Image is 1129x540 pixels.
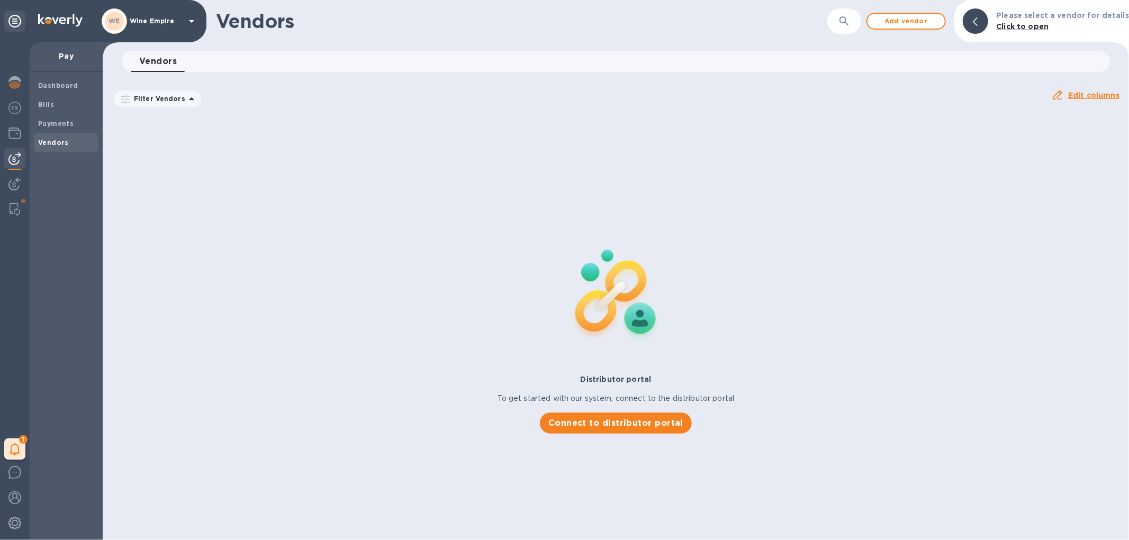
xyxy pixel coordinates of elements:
img: Logo [38,14,83,26]
b: Click to open [997,22,1049,31]
b: WE [109,17,120,25]
p: Pay [38,51,94,61]
span: Connect to distributor portal [548,417,683,429]
img: Wallets [8,127,21,140]
button: Add vendor [866,13,946,30]
span: Add vendor [876,15,936,28]
p: Distributor portal [581,374,652,385]
span: Vendors [139,54,177,69]
b: Bills [38,100,54,108]
p: Wine Empire [130,17,183,25]
img: Foreign exchange [8,102,21,114]
b: Please select a vendor for details [997,11,1129,20]
button: Connect to distributor portal [540,413,692,434]
b: Vendors [38,139,69,147]
u: Edit columns [1068,91,1119,99]
h1: Vendors [216,10,732,32]
p: Filter Vendors [130,94,185,103]
b: Payments [38,120,74,127]
p: To get started with our system, connect to the distributor portal [498,393,735,404]
div: Unpin categories [4,11,25,32]
span: 1 [19,435,28,444]
b: Dashboard [38,81,78,89]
